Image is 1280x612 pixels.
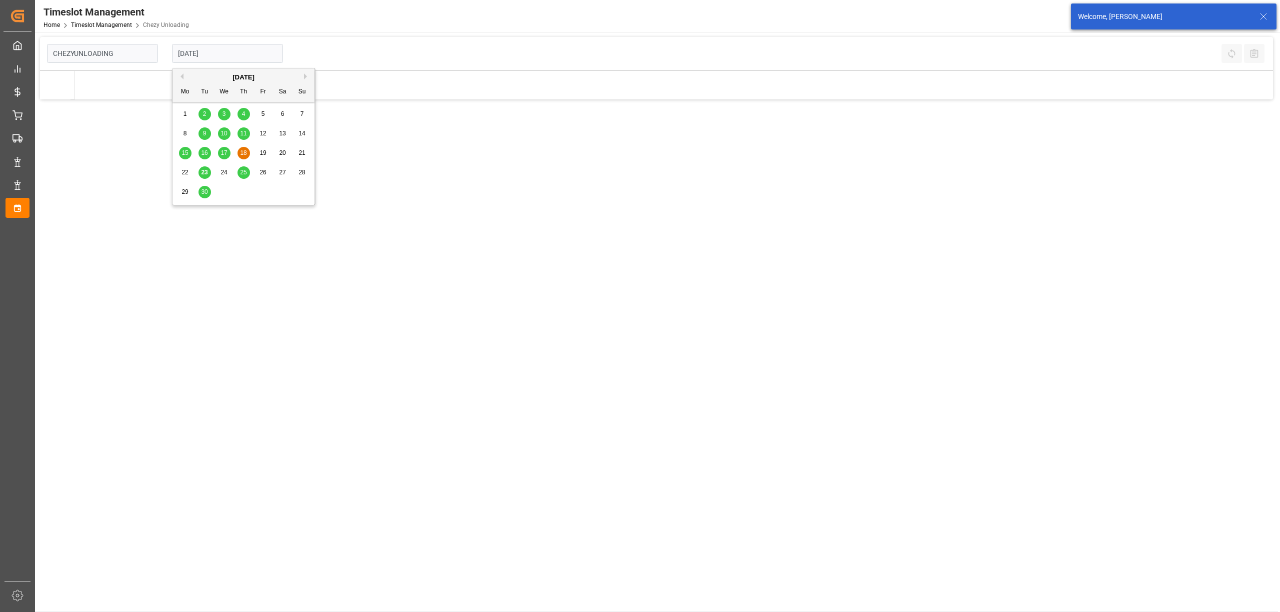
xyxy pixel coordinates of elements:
div: Timeslot Management [43,4,189,19]
span: 10 [220,130,227,137]
span: 2 [203,110,206,117]
div: Th [237,86,250,98]
div: Choose Sunday, September 7th, 2025 [296,108,308,120]
input: DD-MM-YYYY [172,44,283,63]
div: Su [296,86,308,98]
div: Choose Friday, September 26th, 2025 [257,166,269,179]
div: Choose Tuesday, September 9th, 2025 [198,127,211,140]
div: Choose Monday, September 8th, 2025 [179,127,191,140]
div: Choose Thursday, September 18th, 2025 [237,147,250,159]
div: Choose Saturday, September 13th, 2025 [276,127,289,140]
span: 8 [183,130,187,137]
span: 17 [220,149,227,156]
div: Choose Wednesday, September 24th, 2025 [218,166,230,179]
div: Choose Friday, September 12th, 2025 [257,127,269,140]
span: 27 [279,169,285,176]
span: 28 [298,169,305,176]
div: Choose Friday, September 5th, 2025 [257,108,269,120]
div: Choose Saturday, September 20th, 2025 [276,147,289,159]
div: Choose Monday, September 22nd, 2025 [179,166,191,179]
span: 30 [201,188,207,195]
div: Choose Saturday, September 6th, 2025 [276,108,289,120]
span: 21 [298,149,305,156]
span: 12 [259,130,266,137]
div: Choose Wednesday, September 10th, 2025 [218,127,230,140]
div: Choose Thursday, September 4th, 2025 [237,108,250,120]
span: 14 [298,130,305,137]
span: 11 [240,130,246,137]
div: Sa [276,86,289,98]
div: month 2025-09 [175,104,312,202]
span: 26 [259,169,266,176]
div: Choose Sunday, September 21st, 2025 [296,147,308,159]
div: Mo [179,86,191,98]
span: 1 [183,110,187,117]
span: 5 [261,110,265,117]
span: 4 [242,110,245,117]
span: 9 [203,130,206,137]
div: Choose Wednesday, September 3rd, 2025 [218,108,230,120]
span: 6 [281,110,284,117]
div: Choose Sunday, September 28th, 2025 [296,166,308,179]
span: 29 [181,188,188,195]
div: [DATE] [172,72,314,82]
span: 3 [222,110,226,117]
div: Choose Tuesday, September 2nd, 2025 [198,108,211,120]
button: Next Month [304,73,310,79]
span: 18 [240,149,246,156]
span: 25 [240,169,246,176]
div: Choose Sunday, September 14th, 2025 [296,127,308,140]
div: Choose Wednesday, September 17th, 2025 [218,147,230,159]
input: Type to search/select [47,44,158,63]
div: Choose Thursday, September 11th, 2025 [237,127,250,140]
div: Choose Thursday, September 25th, 2025 [237,166,250,179]
span: 22 [181,169,188,176]
div: Choose Saturday, September 27th, 2025 [276,166,289,179]
div: Choose Tuesday, September 23rd, 2025 [198,166,211,179]
div: Choose Monday, September 15th, 2025 [179,147,191,159]
div: Tu [198,86,211,98]
div: Choose Monday, September 1st, 2025 [179,108,191,120]
span: 16 [201,149,207,156]
span: 24 [220,169,227,176]
span: 20 [279,149,285,156]
div: Choose Tuesday, September 30th, 2025 [198,186,211,198]
div: Welcome, [PERSON_NAME] [1078,11,1250,22]
button: Previous Month [177,73,183,79]
span: 19 [259,149,266,156]
span: 7 [300,110,304,117]
span: 13 [279,130,285,137]
div: Fr [257,86,269,98]
span: 23 [201,169,207,176]
a: Home [43,21,60,28]
a: Timeslot Management [71,21,132,28]
div: Choose Monday, September 29th, 2025 [179,186,191,198]
span: 15 [181,149,188,156]
div: Choose Tuesday, September 16th, 2025 [198,147,211,159]
div: We [218,86,230,98]
div: Choose Friday, September 19th, 2025 [257,147,269,159]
